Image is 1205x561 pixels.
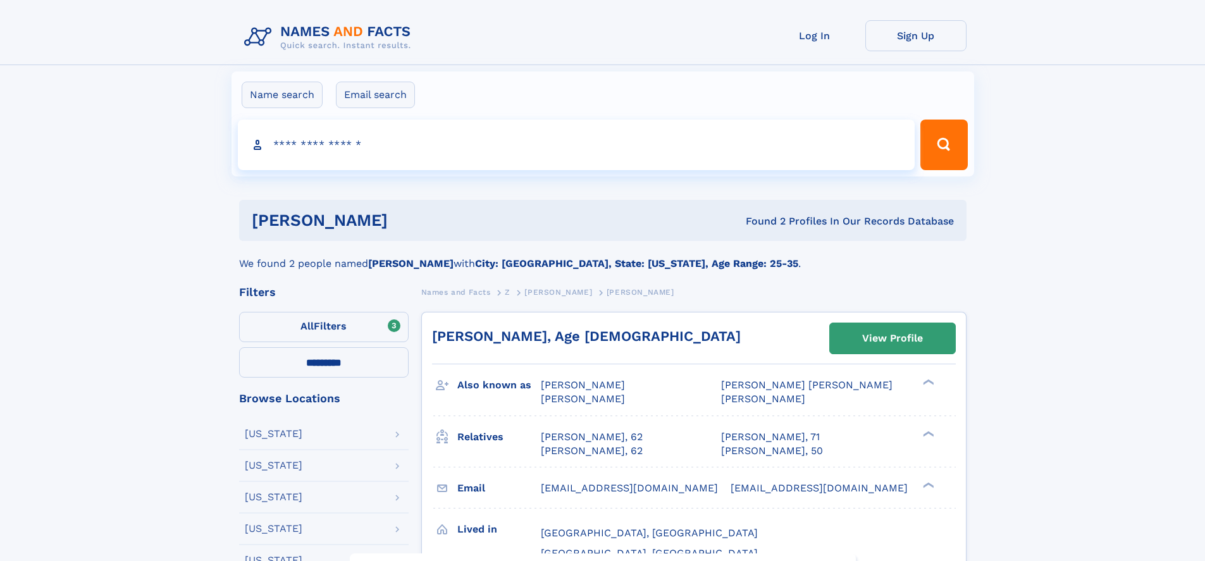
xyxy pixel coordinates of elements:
[457,519,541,540] h3: Lived in
[245,429,302,439] div: [US_STATE]
[541,527,758,539] span: [GEOGRAPHIC_DATA], [GEOGRAPHIC_DATA]
[239,241,967,271] div: We found 2 people named with .
[541,482,718,494] span: [EMAIL_ADDRESS][DOMAIN_NAME]
[920,378,935,386] div: ❯
[721,444,823,458] a: [PERSON_NAME], 50
[239,287,409,298] div: Filters
[721,379,893,391] span: [PERSON_NAME] [PERSON_NAME]
[862,324,923,353] div: View Profile
[242,82,323,108] label: Name search
[432,328,741,344] a: [PERSON_NAME], Age [DEMOGRAPHIC_DATA]
[731,482,908,494] span: [EMAIL_ADDRESS][DOMAIN_NAME]
[421,284,491,300] a: Names and Facts
[567,214,954,228] div: Found 2 Profiles In Our Records Database
[524,288,592,297] span: [PERSON_NAME]
[457,374,541,396] h3: Also known as
[541,379,625,391] span: [PERSON_NAME]
[238,120,915,170] input: search input
[475,257,798,269] b: City: [GEOGRAPHIC_DATA], State: [US_STATE], Age Range: 25-35
[920,429,935,438] div: ❯
[239,312,409,342] label: Filters
[920,120,967,170] button: Search Button
[245,492,302,502] div: [US_STATE]
[607,288,674,297] span: [PERSON_NAME]
[505,284,510,300] a: Z
[920,481,935,489] div: ❯
[457,426,541,448] h3: Relatives
[830,323,955,354] a: View Profile
[245,460,302,471] div: [US_STATE]
[457,478,541,499] h3: Email
[336,82,415,108] label: Email search
[541,547,758,559] span: [GEOGRAPHIC_DATA], [GEOGRAPHIC_DATA]
[865,20,967,51] a: Sign Up
[368,257,454,269] b: [PERSON_NAME]
[524,284,592,300] a: [PERSON_NAME]
[239,393,409,404] div: Browse Locations
[541,393,625,405] span: [PERSON_NAME]
[721,393,805,405] span: [PERSON_NAME]
[505,288,510,297] span: Z
[764,20,865,51] a: Log In
[541,444,643,458] a: [PERSON_NAME], 62
[721,430,820,444] a: [PERSON_NAME], 71
[245,524,302,534] div: [US_STATE]
[541,430,643,444] a: [PERSON_NAME], 62
[239,20,421,54] img: Logo Names and Facts
[252,213,567,228] h1: [PERSON_NAME]
[300,320,314,332] span: All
